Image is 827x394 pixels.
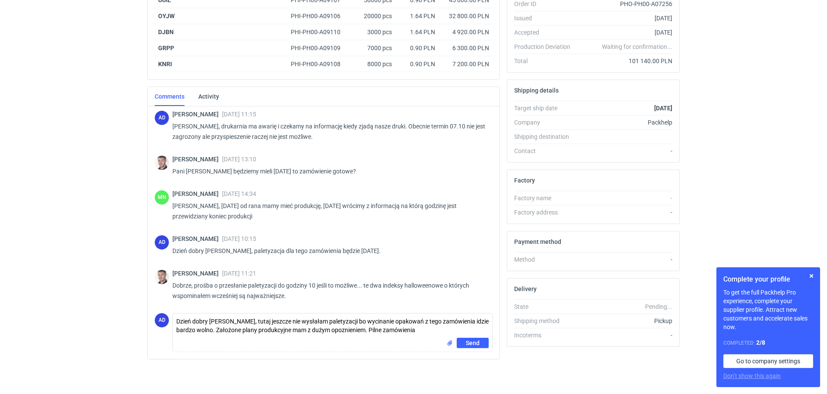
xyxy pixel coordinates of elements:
div: 101 140.00 PLN [577,57,672,65]
p: Pani [PERSON_NAME] będziemy mieli [DATE] to zamówienie gotowe? [172,166,486,176]
button: Send [457,338,489,348]
span: [DATE] 13:10 [222,156,256,163]
div: Factory name [514,194,577,202]
span: [PERSON_NAME] [172,235,222,242]
strong: KNRI [158,61,172,67]
div: 3000 pcs [352,24,395,40]
span: [DATE] 10:15 [222,235,256,242]
div: PHI-PH00-A09108 [291,60,349,68]
div: - [577,255,672,264]
em: Pending... [645,303,672,310]
div: 0.90 PLN [399,44,435,52]
figcaption: AD [155,111,169,125]
div: PHI-PH00-A09110 [291,28,349,36]
div: [DATE] [577,14,672,22]
div: - [577,208,672,217]
h2: Factory [514,177,535,184]
div: Anita Dolczewska [155,111,169,125]
div: Completed: [723,338,813,347]
span: [PERSON_NAME] [172,156,222,163]
span: Send [466,340,480,346]
strong: GRPP [158,45,174,51]
div: - [577,194,672,202]
div: Method [514,255,577,264]
div: Company [514,118,577,127]
div: Target ship date [514,104,577,112]
em: Waiting for confirmation... [602,42,672,51]
span: [PERSON_NAME] [172,190,222,197]
p: [PERSON_NAME], drukarnia ma awarię i czekamy na informację kiedy zjadą nasze druki. Obecnie termi... [172,121,486,142]
div: Anita Dolczewska [155,235,169,250]
div: 1.64 PLN [399,28,435,36]
div: Incoterms [514,331,577,340]
div: Packhelp [577,118,672,127]
div: 20000 pcs [352,8,395,24]
h1: Complete your profile [723,274,813,285]
div: Total [514,57,577,65]
h2: Shipping details [514,87,559,94]
div: 8000 pcs [352,56,395,72]
div: Contact [514,147,577,155]
div: - [577,331,672,340]
div: Małgorzata Nowotna [155,190,169,205]
div: Shipping destination [514,132,577,141]
div: 1.64 PLN [399,12,435,20]
a: Activity [198,87,219,106]
a: Comments [155,87,184,106]
h2: Delivery [514,285,537,292]
div: 7 200.00 PLN [442,60,489,68]
div: Accepted [514,28,577,37]
strong: DJBN [158,29,174,35]
strong: OYJW [158,13,175,19]
div: Production Deviation [514,42,577,51]
strong: [DATE] [654,105,672,112]
figcaption: MN [155,190,169,205]
div: 7000 pcs [352,40,395,56]
div: Issued [514,14,577,22]
div: Anita Dolczewska [155,313,169,327]
span: [DATE] 14:34 [222,190,256,197]
figcaption: AD [155,235,169,250]
h2: Payment method [514,238,561,245]
div: - [577,147,672,155]
button: Skip for now [806,271,817,281]
div: 32 800.00 PLN [442,12,489,20]
span: [PERSON_NAME] [172,270,222,277]
div: 4 920.00 PLN [442,28,489,36]
div: PHI-PH00-A09106 [291,12,349,20]
textarea: Dzień dobry [PERSON_NAME], tutaj jeszcze nie wysłałam paletyzacji bo wycinanie opakowań z tego za... [173,314,492,338]
strong: 2 / 8 [756,339,765,346]
div: Pickup [577,317,672,325]
a: Go to company settings [723,354,813,368]
p: [PERSON_NAME], [DATE] od rana mamy mieć produkcję, [DATE] wrócimy z informacją na którą godzinę j... [172,201,486,221]
span: [DATE] 11:15 [222,111,256,118]
div: 6 300.00 PLN [442,44,489,52]
p: Dzień dobry [PERSON_NAME], paletyzacja dla tego zamówienia będzie [DATE]. [172,246,486,256]
img: Maciej Sikora [155,270,169,284]
p: Dobrze, prośba o przesłanie paletyzacji do godziny 10 jeśli to możliwe... te dwa indeksy hallowee... [172,280,486,301]
div: [DATE] [577,28,672,37]
button: Don’t show this again [723,372,781,380]
span: [DATE] 11:21 [222,270,256,277]
div: Factory address [514,208,577,217]
img: Maciej Sikora [155,156,169,170]
figcaption: AD [155,313,169,327]
p: To get the full Packhelp Pro experience, complete your supplier profile. Attract new customers an... [723,288,813,331]
div: Shipping method [514,317,577,325]
div: 0.90 PLN [399,60,435,68]
div: State [514,302,577,311]
div: PHI-PH00-A09109 [291,44,349,52]
span: [PERSON_NAME] [172,111,222,118]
